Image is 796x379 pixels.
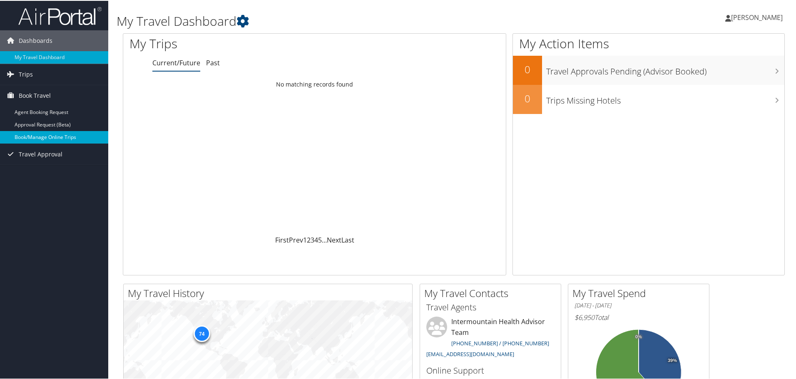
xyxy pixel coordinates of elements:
[19,30,52,50] span: Dashboards
[311,235,314,244] a: 3
[572,285,709,300] h2: My Travel Spend
[275,235,289,244] a: First
[341,235,354,244] a: Last
[117,12,566,29] h1: My Travel Dashboard
[327,235,341,244] a: Next
[307,235,311,244] a: 2
[19,84,51,105] span: Book Travel
[575,301,703,309] h6: [DATE] - [DATE]
[422,316,559,360] li: Intermountain Health Advisor Team
[318,235,322,244] a: 5
[513,62,542,76] h2: 0
[128,285,412,300] h2: My Travel History
[123,76,506,91] td: No matching records found
[725,4,791,29] a: [PERSON_NAME]
[575,312,595,321] span: $6,950
[129,34,340,52] h1: My Trips
[668,357,677,362] tspan: 39%
[19,143,62,164] span: Travel Approval
[19,63,33,84] span: Trips
[513,91,542,105] h2: 0
[426,301,555,312] h3: Travel Agents
[635,334,642,339] tspan: 0%
[451,339,549,346] a: [PHONE_NUMBER] / [PHONE_NUMBER]
[513,84,784,113] a: 0Trips Missing Hotels
[314,235,318,244] a: 4
[546,61,784,77] h3: Travel Approvals Pending (Advisor Booked)
[575,312,703,321] h6: Total
[18,5,102,25] img: airportal-logo.png
[426,364,555,376] h3: Online Support
[513,55,784,84] a: 0Travel Approvals Pending (Advisor Booked)
[193,325,210,341] div: 74
[513,34,784,52] h1: My Action Items
[731,12,783,21] span: [PERSON_NAME]
[152,57,200,67] a: Current/Future
[206,57,220,67] a: Past
[546,90,784,106] h3: Trips Missing Hotels
[426,349,514,357] a: [EMAIL_ADDRESS][DOMAIN_NAME]
[303,235,307,244] a: 1
[322,235,327,244] span: …
[289,235,303,244] a: Prev
[424,285,561,300] h2: My Travel Contacts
